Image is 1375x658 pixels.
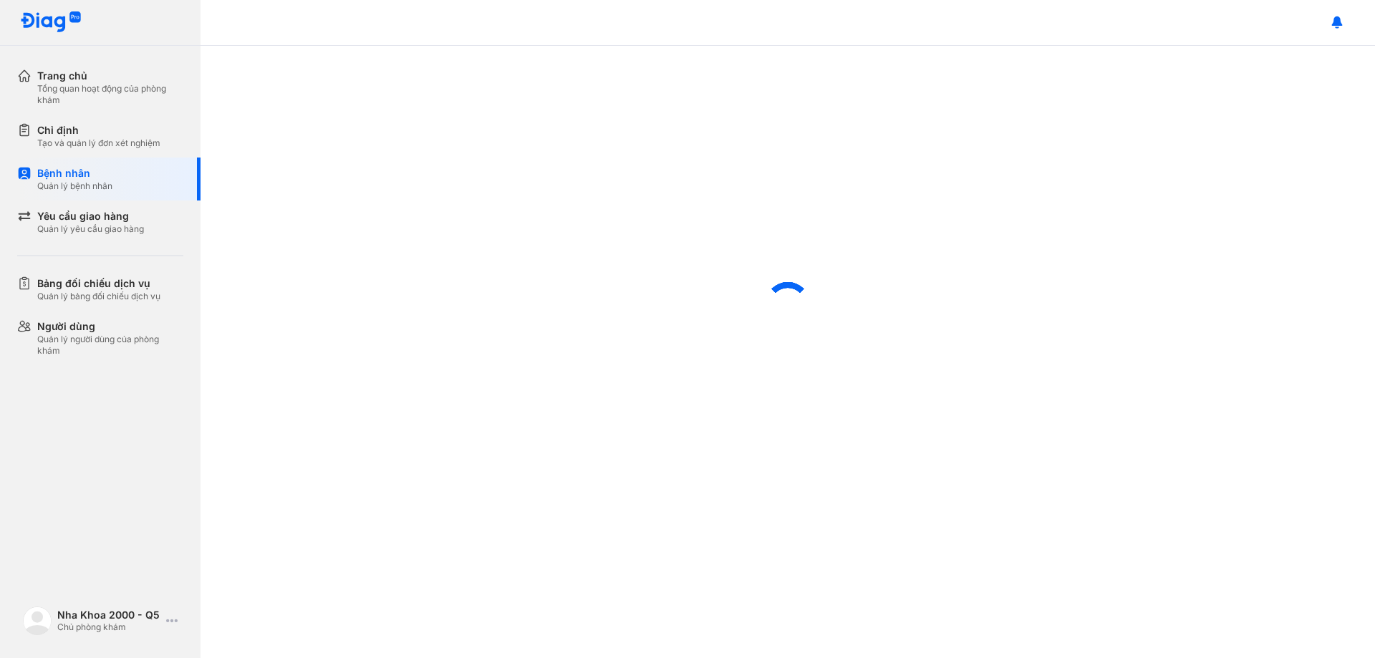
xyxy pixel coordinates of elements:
div: Nha Khoa 2000 - Q5 [57,609,160,621]
div: Chủ phòng khám [57,621,160,633]
div: Bệnh nhân [37,166,112,180]
div: Bảng đối chiếu dịch vụ [37,276,160,291]
div: Người dùng [37,319,183,334]
div: Quản lý người dùng của phòng khám [37,334,183,357]
div: Quản lý yêu cầu giao hàng [37,223,144,235]
div: Quản lý bệnh nhân [37,180,112,192]
div: Trang chủ [37,69,183,83]
img: logo [20,11,82,34]
div: Tạo và quản lý đơn xét nghiệm [37,137,160,149]
div: Yêu cầu giao hàng [37,209,144,223]
div: Quản lý bảng đối chiếu dịch vụ [37,291,160,302]
div: Chỉ định [37,123,160,137]
img: logo [23,606,52,635]
div: Tổng quan hoạt động của phòng khám [37,83,183,106]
